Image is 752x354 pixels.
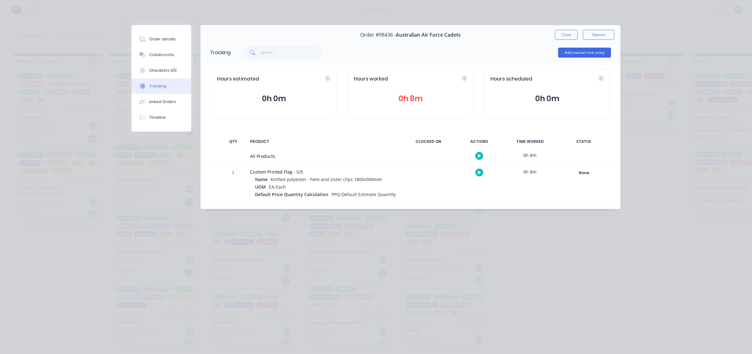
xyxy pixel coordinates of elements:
[261,46,322,59] input: Search...
[557,135,610,148] div: STATUS
[217,93,331,105] button: 0h 0m
[396,32,461,38] span: Australian Air Force Cadets
[456,135,503,148] div: ACTIONS
[255,176,268,183] span: Name
[354,93,467,105] button: 0h 8m
[506,148,553,162] div: 0h 8m
[490,75,532,83] span: Hours scheduled
[269,184,286,190] span: EA-Each
[217,75,259,83] span: Hours estimated
[506,135,553,148] div: TIME WORKED
[250,153,397,159] div: All Products
[132,31,191,47] button: Order details
[490,93,604,105] button: 0h 0m
[149,36,176,42] div: Order details
[149,68,177,73] div: Checklists 0/0
[149,115,166,120] div: Timeline
[149,99,176,105] div: Linked Orders
[271,176,382,182] span: knitted polyester - hem and sister clips 1800x900mm
[224,166,243,202] div: 1
[250,169,397,175] div: Custom Printed Flag - S/S
[561,169,607,177] button: None
[132,47,191,63] button: Collaborate
[132,94,191,110] button: Linked Orders
[555,30,578,40] button: Close
[506,165,553,179] div: 0h 8m
[558,48,611,58] button: Add manual time entry
[405,135,452,148] div: CLOCKED ON
[149,52,174,58] div: Collaborate
[255,184,266,190] span: UOM
[132,110,191,125] button: Timeline
[255,191,328,198] span: Default Price Quantity Calculation
[132,63,191,78] button: Checklists 0/0
[210,49,231,56] div: Tracking
[246,135,401,148] div: PRODUCT
[583,30,614,40] button: Options
[332,191,396,197] span: PPQ-Default Estimate Quantity
[224,135,243,148] div: QTY
[354,75,388,83] span: Hours worked
[149,83,166,89] div: Tracking
[132,78,191,94] button: Tracking
[360,32,396,38] span: Order #98436 -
